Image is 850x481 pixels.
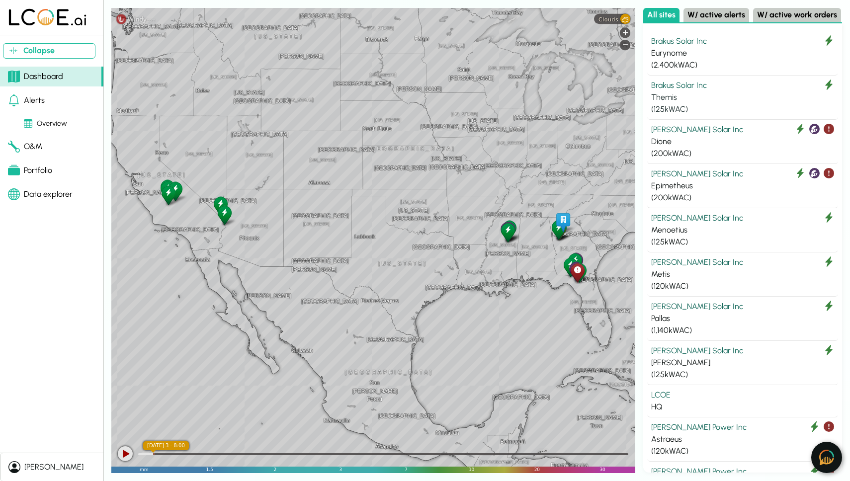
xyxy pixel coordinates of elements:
div: ( 1,140 kWAC) [651,324,834,336]
div: [PERSON_NAME] Solar Inc [651,168,834,180]
div: Eurynome [216,204,233,226]
div: ( 200 kWAC) [651,148,834,160]
div: ( 125 kWAC) [651,369,834,381]
div: [PERSON_NAME] Solar Inc [651,256,834,268]
div: Portfolio [8,164,52,176]
button: [PERSON_NAME] Solar Inc Menoetius (125kWAC) [647,208,838,252]
div: Brakus Solar Inc [651,35,834,47]
div: HQ [651,401,834,413]
div: Zoom in [620,27,630,38]
div: ( 125 kWAC) [651,236,834,248]
button: [PERSON_NAME] Power Inc Astraeus (120kWAC) [647,417,838,462]
div: Eurybia [159,178,176,200]
div: Themis [499,221,516,243]
div: Metis [167,180,184,202]
div: [PERSON_NAME] Solar Inc [651,345,834,357]
div: [PERSON_NAME] Solar Inc [651,124,834,136]
div: LCOE [651,389,834,401]
div: Pallas [651,313,834,324]
button: All sites [643,8,680,22]
div: local time [143,441,189,450]
div: Zoom out [620,40,630,50]
div: Data explorer [8,188,73,200]
button: W/ active alerts [683,8,749,22]
button: [PERSON_NAME] Solar Inc Epimetheus (200kWAC) [647,164,838,208]
div: Dione [651,136,834,148]
div: ( 2,400 kWAC) [651,59,834,71]
div: Eurynome [651,47,834,59]
span: Clouds [598,16,618,22]
div: [PERSON_NAME] Solar Inc [651,301,834,313]
button: Collapse [3,43,95,59]
div: [PERSON_NAME] Power Inc [651,466,834,478]
button: [PERSON_NAME] Solar Inc Dione (200kWAC) [647,120,838,164]
button: LCOE HQ [647,385,838,417]
div: Dione [499,220,516,242]
div: Crius [567,260,585,282]
button: W/ active work orders [753,8,841,22]
div: ( 125 kWAC) [651,103,834,115]
div: Alerts [8,94,45,106]
div: Astraeus [569,261,586,284]
div: Astraeus [651,433,834,445]
div: Metis [651,268,834,280]
div: Hyperion [501,219,518,241]
div: ( 200 kWAC) [651,192,834,204]
div: Theia [550,218,567,240]
div: Cronus [562,256,579,278]
div: [PERSON_NAME] Power Inc [651,421,834,433]
button: [PERSON_NAME] Solar Inc Metis (120kWAC) [647,252,838,297]
div: [PERSON_NAME] Solar Inc [651,212,834,224]
div: [PERSON_NAME] [651,357,834,369]
div: Themis [651,91,834,103]
div: Styx [566,251,584,274]
div: Asteria [550,219,567,241]
div: Dashboard [8,71,63,82]
img: open chat [819,450,834,465]
div: Helios [160,184,177,206]
div: Epimetheus [500,220,517,242]
div: Select site list category [643,8,842,23]
button: [PERSON_NAME] Solar Inc Pallas (1,140kWAC) [647,297,838,341]
div: Aura [567,251,585,273]
div: O&M [8,141,42,153]
div: ( 120 kWAC) [651,280,834,292]
button: Brakus Solar Inc Themis (125kWAC) [647,76,838,120]
div: ( 120 kWAC) [651,445,834,457]
div: Brakus Solar Inc [651,80,834,91]
div: [PERSON_NAME] [24,461,84,473]
div: Menoetius [651,224,834,236]
div: Clymene [159,179,176,202]
button: [PERSON_NAME] Solar Inc [PERSON_NAME] (125kWAC) [647,341,838,385]
button: Brakus Solar Inc Eurynome (2,400kWAC) [647,31,838,76]
div: Epimetheus [651,180,834,192]
div: HQ [554,211,572,234]
div: [DATE] 3 - 8:00 [143,441,189,450]
div: Menoetius [212,195,229,217]
div: Overview [24,118,67,129]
